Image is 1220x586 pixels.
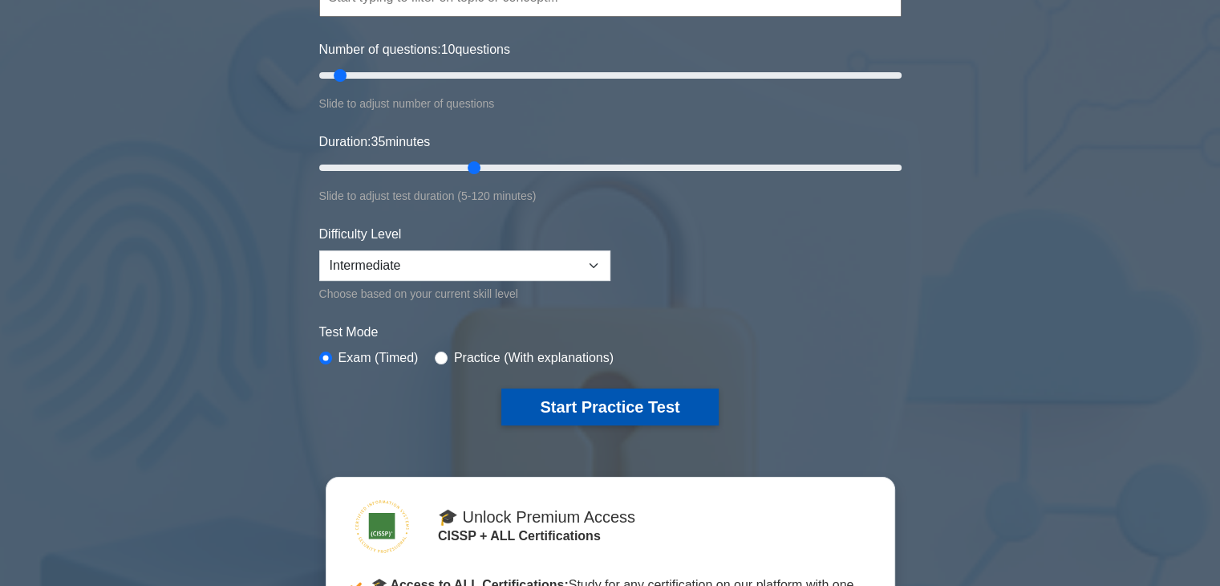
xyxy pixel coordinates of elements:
[441,43,456,56] span: 10
[501,389,718,425] button: Start Practice Test
[319,40,510,59] label: Number of questions: questions
[319,186,902,206] div: Slide to adjust test duration (5-120 minutes)
[319,323,902,342] label: Test Mode
[371,135,385,149] span: 35
[319,132,431,152] label: Duration: minutes
[319,284,610,303] div: Choose based on your current skill level
[319,225,402,244] label: Difficulty Level
[338,348,419,368] label: Exam (Timed)
[319,94,902,113] div: Slide to adjust number of questions
[454,348,614,368] label: Practice (With explanations)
